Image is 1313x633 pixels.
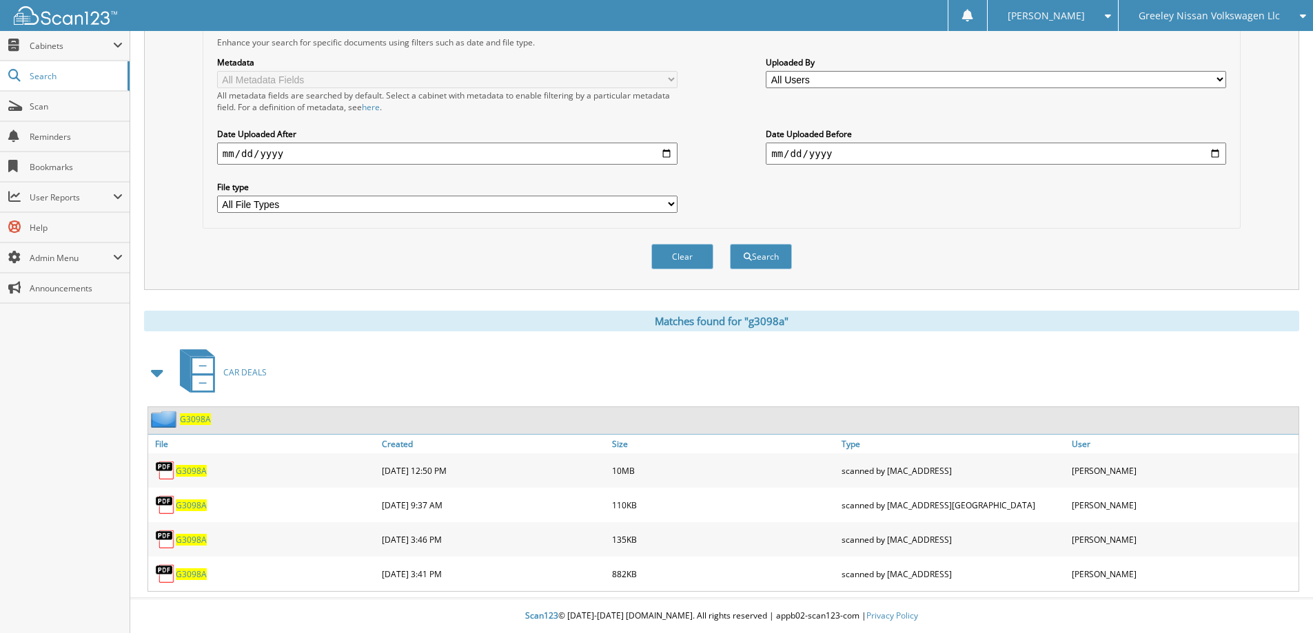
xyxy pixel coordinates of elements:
[766,143,1226,165] input: end
[30,161,123,173] span: Bookmarks
[378,526,609,553] div: [DATE] 3:46 PM
[609,435,839,453] a: Size
[362,101,380,113] a: here
[130,599,1313,633] div: © [DATE]-[DATE] [DOMAIN_NAME]. All rights reserved | appb02-scan123-com |
[766,56,1226,68] label: Uploaded By
[176,465,207,477] a: G3098A
[838,526,1068,553] div: scanned by [MAC_ADDRESS]
[217,128,678,140] label: Date Uploaded After
[176,499,207,511] a: G3098A
[155,563,176,584] img: PDF.png
[609,560,839,588] div: 882KB
[609,526,839,553] div: 135KB
[838,560,1068,588] div: scanned by [MAC_ADDRESS]
[217,143,678,165] input: start
[217,56,678,68] label: Metadata
[223,366,267,378] span: CAR DEALS
[378,435,609,453] a: Created
[838,457,1068,484] div: scanned by [MAC_ADDRESS]
[176,568,207,580] a: G3098A
[30,252,113,264] span: Admin Menu
[1139,12,1280,20] span: Greeley Nissan Volkswagen Llc
[1068,491,1299,519] div: [PERSON_NAME]
[1068,435,1299,453] a: User
[217,90,678,113] div: All metadata fields are searched by default. Select a cabinet with metadata to enable filtering b...
[172,345,267,399] a: CAR DEALS
[30,40,113,52] span: Cabinets
[609,491,839,519] div: 110KB
[30,70,121,82] span: Search
[1068,560,1299,588] div: [PERSON_NAME]
[838,491,1068,519] div: scanned by [MAC_ADDRESS][GEOGRAPHIC_DATA]
[525,610,558,621] span: Scan123
[30,191,113,203] span: User Reports
[155,460,176,481] img: PDF.png
[651,244,713,269] button: Clear
[1068,457,1299,484] div: [PERSON_NAME]
[180,413,211,425] a: G3098A
[378,457,609,484] div: [DATE] 12:50 PM
[609,457,839,484] div: 10MB
[217,181,678,193] label: File type
[176,534,207,546] a: G3098A
[1008,12,1085,20] span: [PERSON_NAME]
[148,435,378,453] a: File
[155,495,176,515] img: PDF.png
[14,6,117,25] img: scan123-logo-white.svg
[730,244,792,269] button: Search
[1068,526,1299,553] div: [PERSON_NAME]
[30,101,123,112] span: Scan
[30,222,123,234] span: Help
[155,529,176,550] img: PDF.png
[210,37,1233,48] div: Enhance your search for specific documents using filters such as date and file type.
[766,128,1226,140] label: Date Uploaded Before
[30,131,123,143] span: Reminders
[838,435,1068,453] a: Type
[144,311,1299,331] div: Matches found for "g3098a"
[378,491,609,519] div: [DATE] 9:37 AM
[151,411,180,428] img: folder2.png
[378,560,609,588] div: [DATE] 3:41 PM
[30,282,123,294] span: Announcements
[866,610,918,621] a: Privacy Policy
